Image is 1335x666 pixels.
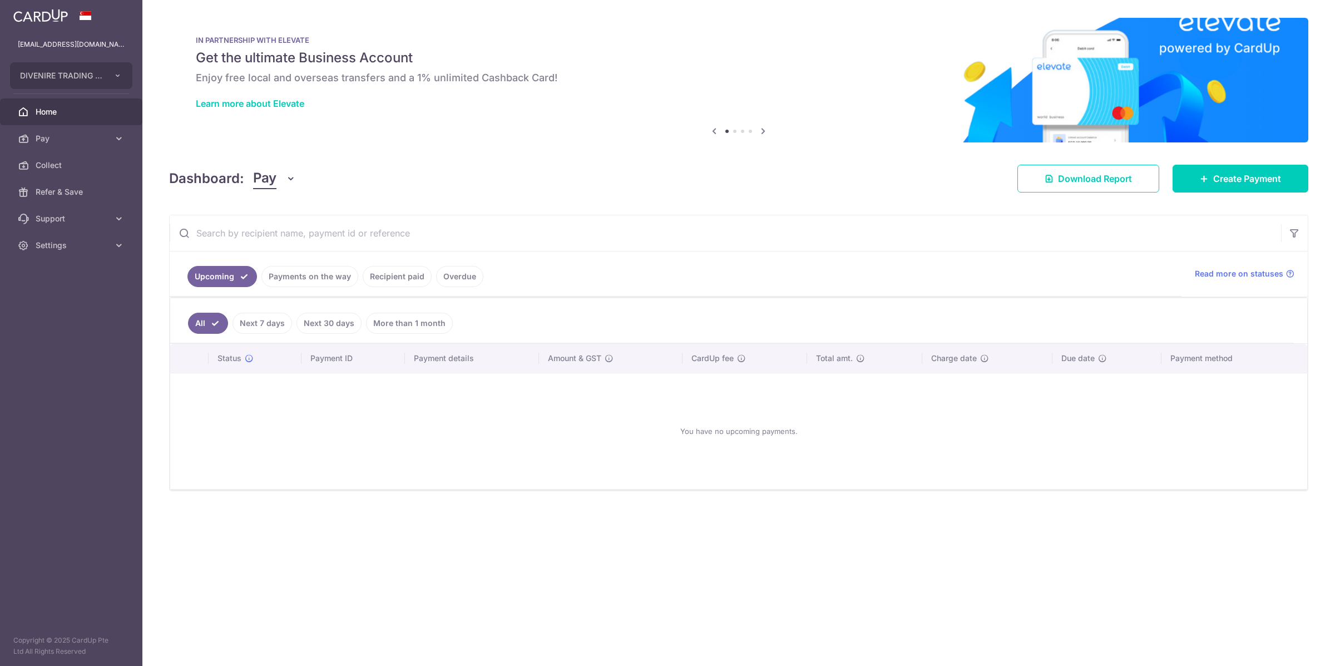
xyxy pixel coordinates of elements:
a: More than 1 month [366,313,453,334]
span: CardUp fee [691,353,734,364]
h4: Dashboard: [169,169,244,189]
span: Download Report [1058,172,1132,185]
a: Learn more about Elevate [196,98,304,109]
span: Refer & Save [36,186,109,198]
a: Overdue [436,266,483,287]
span: Read more on statuses [1195,268,1283,279]
span: Total amt. [816,353,853,364]
img: CardUp [13,9,68,22]
iframe: Opens a widget where you can find more information [1263,633,1324,660]
a: Recipient paid [363,266,432,287]
a: All [188,313,228,334]
div: You have no upcoming payments. [184,382,1294,480]
p: IN PARTNERSHIP WITH ELEVATE [196,36,1282,45]
span: DIVENIRE TRADING CO PTE. LTD. [20,70,102,81]
span: Due date [1061,353,1095,364]
a: Read more on statuses [1195,268,1294,279]
span: Home [36,106,109,117]
span: Charge date [931,353,977,364]
img: Renovation banner [169,18,1308,142]
span: Status [217,353,241,364]
span: Pay [253,168,276,189]
button: Pay [253,168,296,189]
th: Payment details [405,344,539,373]
a: Download Report [1017,165,1159,193]
a: Upcoming [187,266,257,287]
span: Collect [36,160,109,171]
h6: Enjoy free local and overseas transfers and a 1% unlimited Cashback Card! [196,71,1282,85]
button: DIVENIRE TRADING CO PTE. LTD. [10,62,132,89]
span: Pay [36,133,109,144]
span: Create Payment [1213,172,1281,185]
th: Payment ID [301,344,405,373]
input: Search by recipient name, payment id or reference [170,215,1281,251]
span: Support [36,213,109,224]
span: Settings [36,240,109,251]
a: Next 30 days [296,313,362,334]
h5: Get the ultimate Business Account [196,49,1282,67]
p: [EMAIL_ADDRESS][DOMAIN_NAME] [18,39,125,50]
span: Amount & GST [548,353,601,364]
a: Next 7 days [233,313,292,334]
a: Payments on the way [261,266,358,287]
th: Payment method [1161,344,1307,373]
a: Create Payment [1173,165,1308,193]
